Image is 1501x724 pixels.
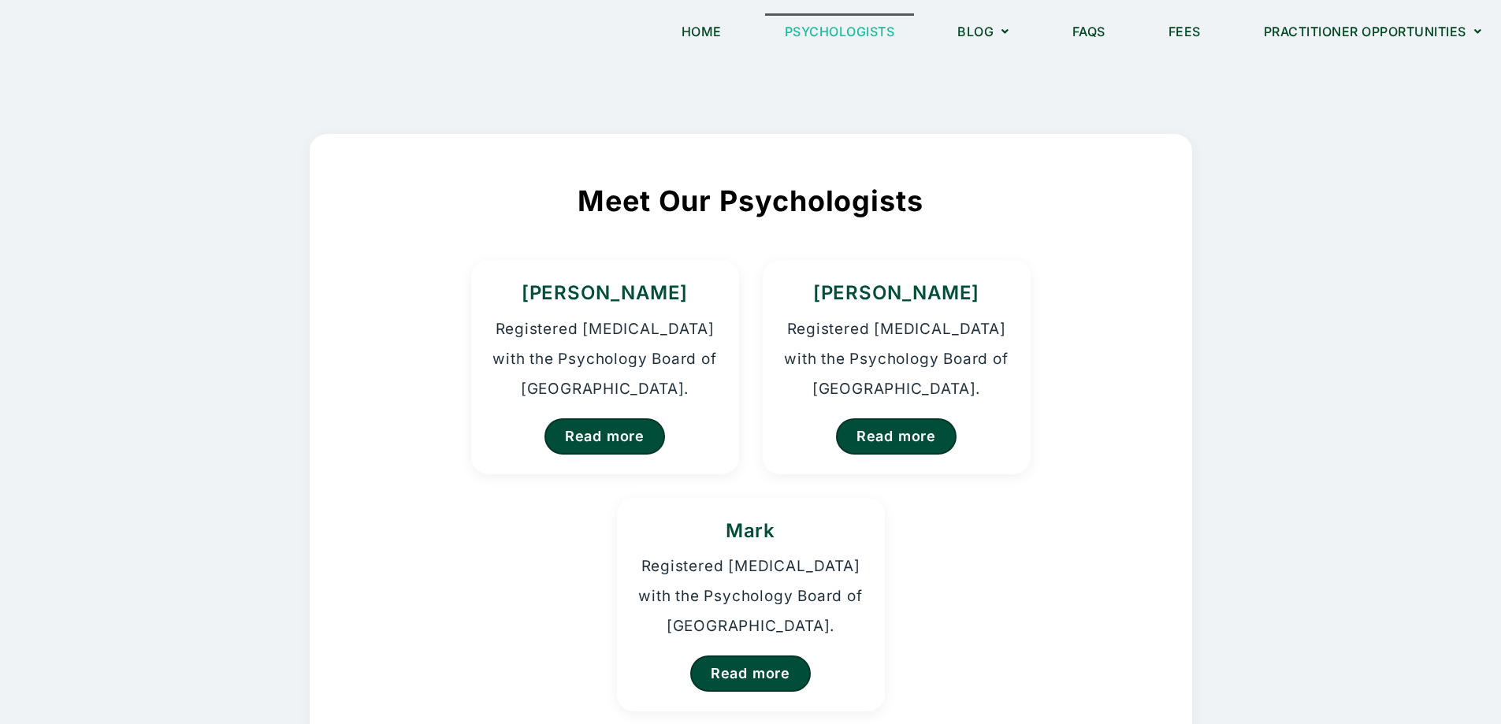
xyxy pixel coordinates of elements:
h3: [PERSON_NAME] [491,280,719,306]
a: Home [662,13,741,50]
h3: Mark [637,518,865,544]
p: Registered [MEDICAL_DATA] with the Psychology Board of [GEOGRAPHIC_DATA]. [491,314,719,404]
a: FAQs [1053,13,1125,50]
a: Read more about Kristina [544,418,665,455]
h2: Meet Our Psychologists [368,181,1134,221]
a: Psychologists [765,13,915,50]
p: Registered [MEDICAL_DATA] with the Psychology Board of [GEOGRAPHIC_DATA]. [637,551,865,641]
h3: [PERSON_NAME] [782,280,1011,306]
p: Registered [MEDICAL_DATA] with the Psychology Board of [GEOGRAPHIC_DATA]. [782,314,1011,404]
a: Read more about Mark [690,655,811,692]
a: Blog [938,13,1029,50]
a: Read more about Homer [836,418,957,455]
a: Fees [1149,13,1220,50]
